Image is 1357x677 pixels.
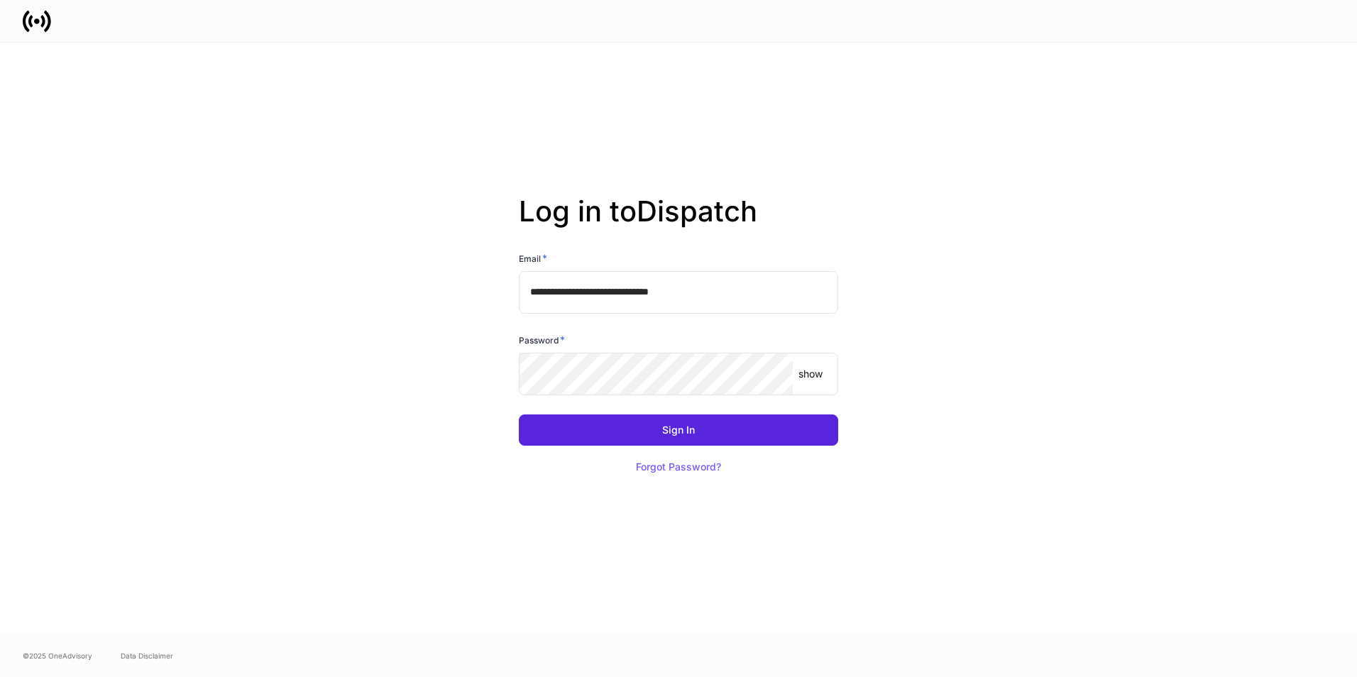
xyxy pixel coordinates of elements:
button: Sign In [519,414,838,446]
p: show [798,367,823,381]
span: © 2025 OneAdvisory [23,650,92,661]
a: Data Disclaimer [121,650,173,661]
div: Sign In [662,425,695,435]
div: Forgot Password? [636,462,721,472]
h6: Password [519,333,565,347]
h2: Log in to Dispatch [519,194,838,251]
h6: Email [519,251,547,265]
button: Forgot Password? [618,451,739,483]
